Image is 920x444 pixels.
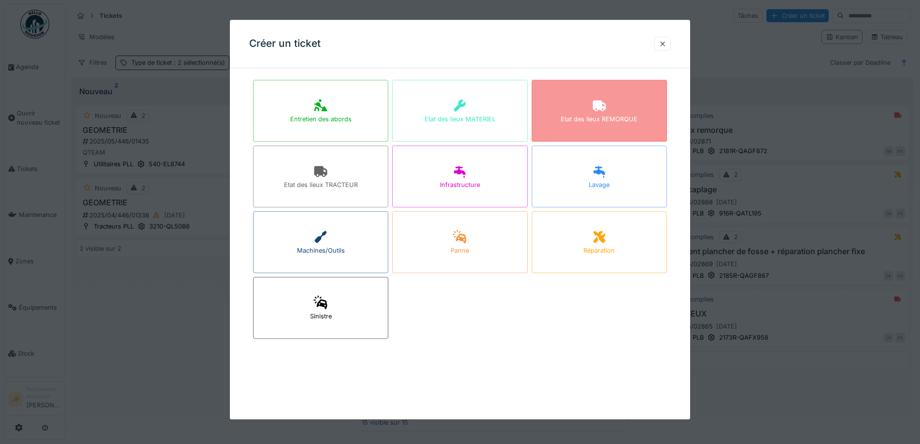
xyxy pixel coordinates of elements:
[249,38,321,50] h3: Créer un ticket
[425,115,495,124] div: Etat des lieux MATERIEL
[583,246,615,256] div: Réparation
[290,115,352,124] div: Entretien des abords
[440,181,480,190] div: Infrastructure
[310,312,332,321] div: Sinistre
[589,181,609,190] div: Lavage
[284,181,358,190] div: Etat des lieux TRACTEUR
[451,246,469,256] div: Panne
[561,115,637,124] div: Etat des lieux REMORQUE
[297,246,345,256] div: Machines/Outils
